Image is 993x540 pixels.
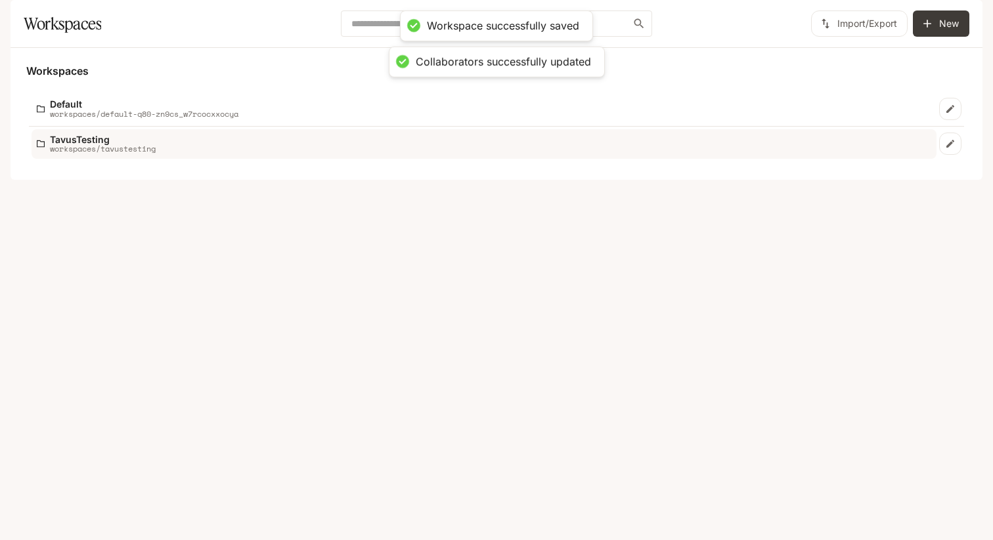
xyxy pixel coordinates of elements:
[50,144,156,153] p: workspaces/tavustesting
[50,110,238,118] p: workspaces/default-q80-zn9cs_w7rcocxxocya
[939,133,961,155] a: Edit workspace
[50,99,238,109] p: Default
[32,94,937,123] a: Defaultworkspaces/default-q80-zn9cs_w7rcocxxocya
[913,10,969,37] button: Create workspace
[427,19,579,33] div: Workspace successfully saved
[811,10,908,37] button: Import/Export
[416,55,591,69] div: Collaborators successfully updated
[26,64,967,78] h5: Workspaces
[32,129,937,159] a: TavusTestingworkspaces/tavustesting
[939,98,961,120] a: Edit workspace
[24,10,101,37] h1: Workspaces
[50,135,156,144] p: TavusTesting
